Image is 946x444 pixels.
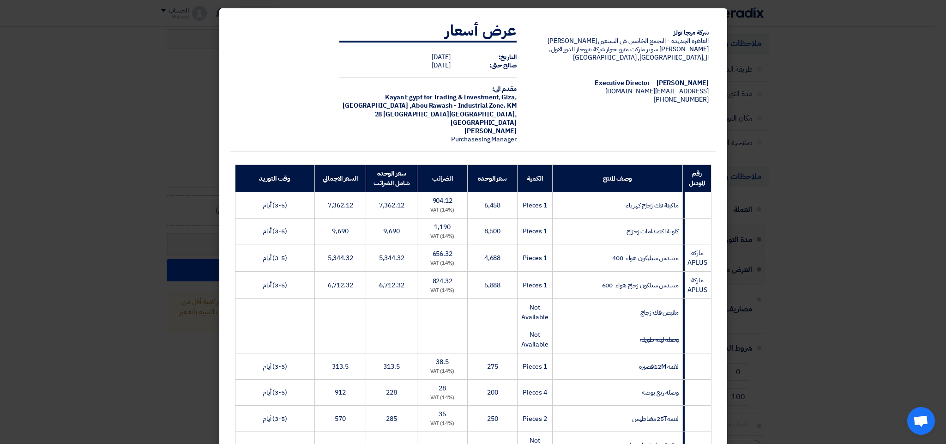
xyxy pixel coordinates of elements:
[489,61,517,70] strong: صالح حتى:
[434,222,451,232] span: 1,190
[263,280,287,290] span: (3-5) أيام
[421,394,464,402] div: (14%) VAT
[612,253,679,263] span: مسدس سيليكون هواء 400
[432,52,450,62] span: [DATE]
[523,253,547,263] span: 1 Pieces
[383,226,400,236] span: 9,690
[436,357,449,367] span: 38.5
[421,233,464,241] div: (14%) VAT
[379,280,404,290] span: 6,712.32
[421,287,464,295] div: (14%) VAT
[484,201,501,210] span: 6,458
[328,253,353,263] span: 5,344.32
[632,414,679,424] span: لقمه25Tمغناطيس
[464,126,517,136] span: [PERSON_NAME]
[263,388,287,397] span: (3-5) أيام
[523,414,547,424] span: 2 Pieces
[421,420,464,428] div: (14%) VAT
[335,388,346,397] span: 912
[263,414,287,424] span: (3-5) أيام
[907,407,935,435] a: Open chat
[602,280,679,290] span: مسدس سيلكون زجاج هواء 600
[263,226,287,236] span: (3-5) أيام
[487,388,498,397] span: 200
[484,280,501,290] span: 5,888
[682,272,711,299] td: ماركة APLUS
[487,362,498,371] span: 275
[343,92,517,128] span: Giza, [GEOGRAPHIC_DATA] ,Abou Rawash - Industrial Zone. KM 28 [GEOGRAPHIC_DATA][GEOGRAPHIC_DATA],...
[523,280,547,290] span: 1 Pieces
[386,414,397,424] span: 285
[332,362,349,371] span: 313.5
[517,165,552,192] th: الكمية
[523,362,547,371] span: 1 Pieces
[328,280,353,290] span: 6,712.32
[451,134,517,144] span: Purchasesing Manager
[421,207,464,214] div: (14%) VAT
[439,383,446,393] span: 28
[263,253,287,263] span: (3-5) أيام
[531,29,709,37] div: شركة ميجا تولز
[235,165,315,192] th: وقت التوريد
[521,330,548,349] span: Not Available
[263,201,287,210] span: (3-5) أيام
[484,226,501,236] span: 8,500
[439,409,446,419] span: 35
[639,362,679,371] span: لقمه 12Mقصيره
[531,79,709,87] div: [PERSON_NAME] – Executive Director
[379,201,404,210] span: 7,362.12
[432,61,450,70] span: [DATE]
[366,165,417,192] th: سعر الوحدة شامل الضرائب
[421,368,464,376] div: (14%) VAT
[640,308,679,317] strike: مقبض فك زجاج
[433,196,452,206] span: 904.12
[626,201,679,210] span: ماكينة فك زجاج كهرباء
[523,226,547,236] span: 1 Pieces
[335,414,346,424] span: 570
[492,84,517,94] strong: مقدم الى:
[552,165,682,192] th: وصف المنتج
[315,165,366,192] th: السعر الاجمالي
[445,19,517,42] strong: عرض أسعار
[379,253,404,263] span: 5,344.32
[328,201,353,210] span: 7,362.12
[468,165,518,192] th: سعر الوحدة
[433,249,452,259] span: 656.32
[642,388,679,397] span: وصله ربع بوصه
[332,226,349,236] span: 9,690
[640,335,679,345] strike: وصله لينه طويله
[682,244,711,272] td: ماركة APLUS
[386,388,397,397] span: 228
[682,165,711,192] th: رقم الموديل
[654,95,709,104] span: [PHONE_NUMBER]
[627,226,679,236] span: كاوية اكصدامات زجزاج
[383,362,400,371] span: 313.5
[548,36,709,62] span: القاهره الجديده - التجمع الخامس ش التسعين [PERSON_NAME] [PERSON_NAME] سوبر ماركت مترو بجوار شركة ...
[521,303,548,322] span: Not Available
[523,201,547,210] span: 1 Pieces
[417,165,468,192] th: الضرائب
[385,92,500,102] span: Kayan Egypt for Trading & Investment,
[605,86,708,96] span: [EMAIL_ADDRESS][DOMAIN_NAME]
[487,414,498,424] span: 250
[421,260,464,268] div: (14%) VAT
[484,253,501,263] span: 4,688
[499,52,517,62] strong: التاريخ:
[523,388,547,397] span: 4 Pieces
[263,362,287,371] span: (3-5) أيام
[433,276,452,286] span: 824.32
